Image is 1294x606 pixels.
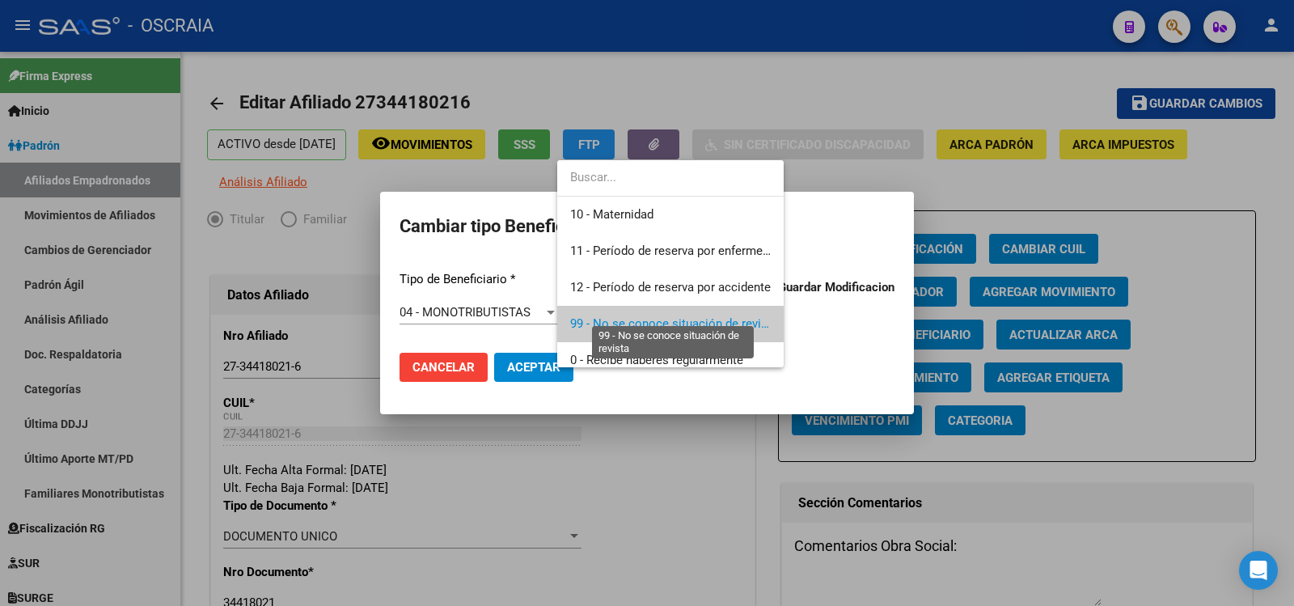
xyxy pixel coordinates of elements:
input: dropdown search [557,159,784,196]
span: 11 - Período de reserva por enfermedad [570,244,782,258]
div: Open Intercom Messenger [1239,551,1278,590]
span: 12 - Período de reserva por accidente [570,280,771,295]
span: 0 - Recibe haberes regularmente [570,353,743,367]
span: 10 - Maternidad [570,207,653,222]
span: 99 - No se conoce situación de revista [570,316,778,331]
